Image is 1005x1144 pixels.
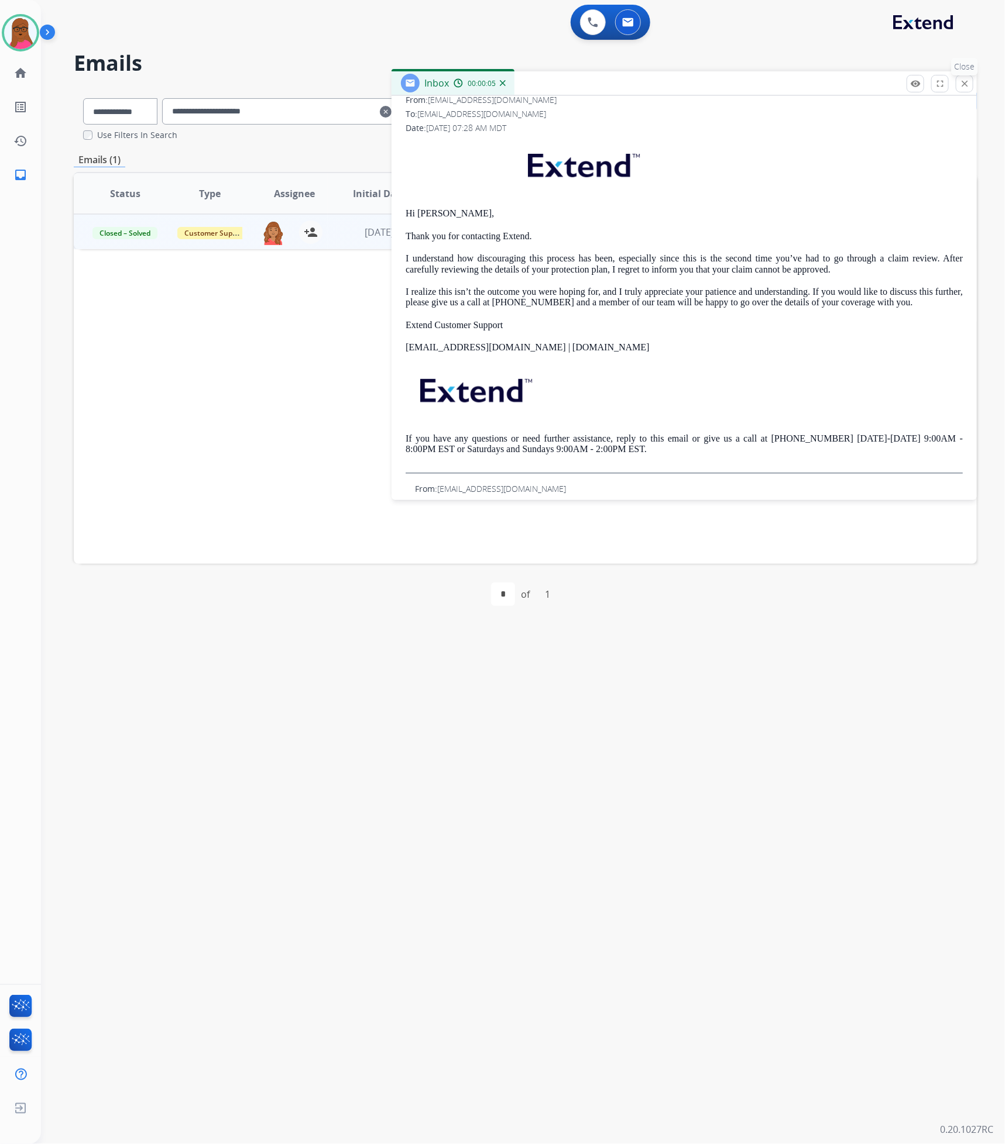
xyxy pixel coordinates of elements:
span: Assignee [274,187,315,201]
mat-icon: close [959,78,970,89]
p: [EMAIL_ADDRESS][DOMAIN_NAME] | [DOMAIN_NAME] [406,342,963,353]
p: Close [952,58,978,75]
span: [EMAIL_ADDRESS][DOMAIN_NAME] [417,108,546,119]
label: Use Filters In Search [97,129,177,141]
p: Emails (1) [74,153,125,167]
div: From: [415,483,963,495]
h2: Emails [74,51,977,75]
p: Extend Customer Support [406,320,963,330]
mat-icon: home [13,66,28,80]
span: [DATE] 07:28 AM MDT [426,122,506,133]
mat-icon: history [13,134,28,148]
img: avatar [4,16,37,49]
span: Inbox [424,77,449,89]
div: Date: [406,122,963,134]
span: [EMAIL_ADDRESS][DOMAIN_NAME] [428,94,557,105]
img: agent-avatar [262,220,285,245]
mat-icon: list_alt [13,100,28,114]
mat-icon: fullscreen [935,78,945,89]
p: If you have any questions or need further assistance, reply to this email or give us a call at [P... [406,433,963,455]
button: Close [956,75,973,92]
p: I realize this isn’t the outcome you were hoping for, and I truly appreciate your patience and un... [406,287,963,308]
img: extend.png [513,140,651,186]
div: To: [406,108,963,120]
span: Initial Date [353,187,406,201]
mat-icon: remove_red_eye [910,78,921,89]
img: extend.png [406,365,544,411]
span: Type [199,187,221,201]
div: To: [415,497,963,509]
mat-icon: clear [380,105,392,119]
div: 1 [536,583,560,606]
span: Customer Support [177,227,253,239]
span: [EMAIL_ADDRESS][DOMAIN_NAME] [427,497,555,508]
span: [EMAIL_ADDRESS][DOMAIN_NAME] [437,483,566,494]
p: 0.20.1027RC [940,1123,993,1137]
div: From: [406,94,963,106]
p: I understand how discouraging this process has been, especially since this is the second time you... [406,253,963,275]
span: Closed – Solved [92,227,157,239]
p: Thank you for contacting Extend. [406,231,963,242]
p: Hi [PERSON_NAME], [406,208,963,219]
span: 00:00:05 [468,79,496,88]
mat-icon: inbox [13,168,28,182]
mat-icon: person_add [304,225,318,239]
div: of [521,587,530,601]
span: [DATE] [365,226,394,239]
span: Status [110,187,140,201]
